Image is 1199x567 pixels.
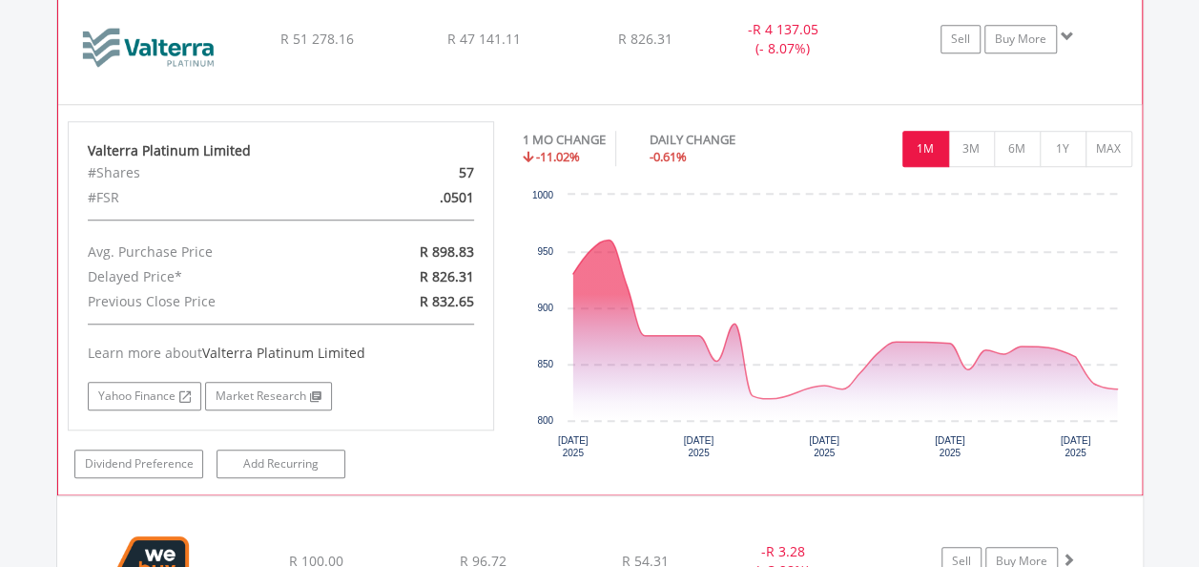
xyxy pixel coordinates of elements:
[523,185,1132,472] div: Chart. Highcharts interactive chart.
[684,435,714,458] text: [DATE] 2025
[935,435,965,458] text: [DATE] 2025
[205,382,332,410] a: Market Research
[558,435,589,458] text: [DATE] 2025
[73,289,350,314] div: Previous Close Price
[523,185,1132,472] svg: Interactive chart
[948,131,995,167] button: 3M
[523,131,606,149] div: 1 MO CHANGE
[88,141,475,160] div: Valterra Platinum Limited
[350,160,488,185] div: 57
[446,30,520,48] span: R 47 141.11
[984,25,1057,53] a: Buy More
[537,415,553,426] text: 800
[420,242,474,261] span: R 898.83
[1061,435,1091,458] text: [DATE] 2025
[350,185,488,210] div: .0501
[420,267,474,285] span: R 826.31
[73,160,350,185] div: #Shares
[74,450,203,478] a: Dividend Preference
[217,450,345,478] a: Add Recurring
[88,344,475,363] div: Learn more about
[994,131,1041,167] button: 6M
[73,240,350,264] div: Avg. Purchase Price
[618,30,672,48] span: R 826.31
[941,25,981,53] a: Sell
[73,264,350,289] div: Delayed Price*
[809,435,839,458] text: [DATE] 2025
[279,30,353,48] span: R 51 278.16
[537,303,553,313] text: 900
[650,148,687,165] span: -0.61%
[537,359,553,369] text: 850
[536,148,580,165] span: -11.02%
[88,382,201,410] a: Yahoo Finance
[537,246,553,257] text: 950
[420,292,474,310] span: R 832.65
[766,542,805,560] span: R 3.28
[902,131,949,167] button: 1M
[711,20,854,58] div: - (- 8.07%)
[73,185,350,210] div: #FSR
[1040,131,1086,167] button: 1Y
[650,131,802,149] div: DAILY CHANGE
[202,344,365,362] span: Valterra Platinum Limited
[1085,131,1132,167] button: MAX
[752,20,817,38] span: R 4 137.05
[532,190,554,200] text: 1000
